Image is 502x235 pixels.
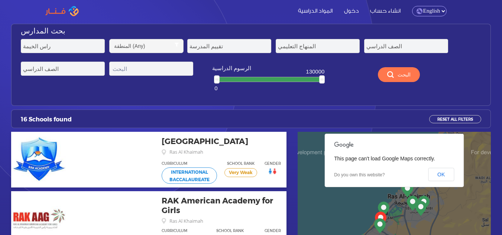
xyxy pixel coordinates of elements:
input: البحث [109,62,193,76]
div: International Baccalaureate [166,169,213,183]
div: المنطقة [114,42,131,50]
img: language.png [417,8,422,14]
span: School rank [227,161,255,166]
span: This page can't load Google Maps correctly. [334,156,435,161]
span: 0 [214,84,219,93]
span: Curriculum [162,161,187,166]
img: marker label [162,149,166,155]
label: الرسوم الدراسية [212,63,251,72]
span: Gender [265,161,281,166]
button: OK [428,168,454,181]
span: School rank [216,228,244,233]
div: 16 Schools found [21,112,72,126]
button: البحث [378,67,420,82]
span: Ras Al Khaimah [169,148,203,155]
a: المواد الدراسية [293,6,337,14]
a: Do you own this website? [334,172,385,177]
div: ( ) [133,42,145,50]
img: marker label [162,218,166,224]
a: RAK American Academy for Girls [162,196,273,215]
a: Reset all filters [429,115,481,123]
span: 130000 [306,67,324,76]
a: انشاء حساب [365,6,405,14]
span: Ras Al Khaimah [169,218,203,224]
span: Curriculum [162,228,187,233]
a: [GEOGRAPHIC_DATA] [162,136,248,146]
a: 130000 [319,75,325,84]
h2: بحث المدارس [21,25,481,37]
span: Gender [265,228,281,233]
a: 0 [214,75,220,84]
span: Any [135,43,143,49]
div: Very Weak [224,168,257,177]
a: دخول [339,6,364,14]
